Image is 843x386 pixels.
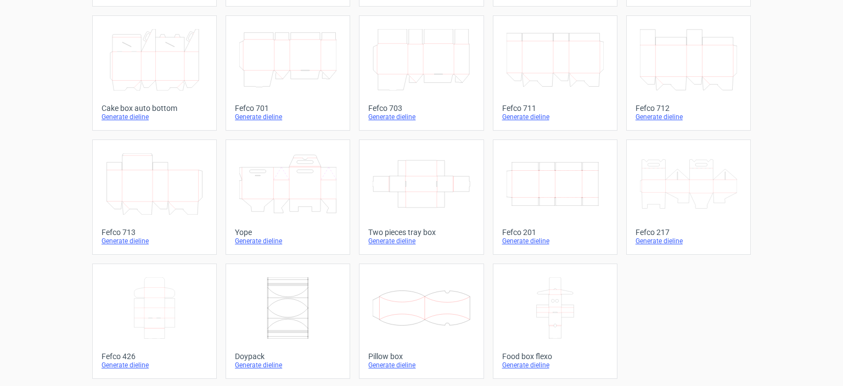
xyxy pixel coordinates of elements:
div: Fefco 217 [636,228,741,237]
div: Fefco 711 [502,104,608,113]
div: Generate dieline [102,361,207,370]
div: Generate dieline [502,361,608,370]
div: Generate dieline [235,113,341,121]
div: Fefco 713 [102,228,207,237]
div: Generate dieline [102,113,207,121]
div: Generate dieline [502,237,608,245]
div: Fefco 712 [636,104,741,113]
div: Generate dieline [368,113,474,121]
a: Pillow boxGenerate dieline [359,264,484,379]
div: Generate dieline [235,361,341,370]
div: Yope [235,228,341,237]
div: Fefco 703 [368,104,474,113]
a: Fefco 701Generate dieline [226,15,350,131]
div: Fefco 701 [235,104,341,113]
div: Food box flexo [502,352,608,361]
div: Two pieces tray box [368,228,474,237]
div: Doypack [235,352,341,361]
div: Generate dieline [368,237,474,245]
a: Fefco 713Generate dieline [92,139,217,255]
a: DoypackGenerate dieline [226,264,350,379]
div: Cake box auto bottom [102,104,207,113]
a: Two pieces tray boxGenerate dieline [359,139,484,255]
a: Fefco 426Generate dieline [92,264,217,379]
div: Generate dieline [636,113,741,121]
a: Fefco 711Generate dieline [493,15,617,131]
div: Fefco 426 [102,352,207,361]
div: Generate dieline [102,237,207,245]
a: Fefco 712Generate dieline [626,15,751,131]
div: Generate dieline [368,361,474,370]
div: Generate dieline [636,237,741,245]
a: Food box flexoGenerate dieline [493,264,617,379]
div: Pillow box [368,352,474,361]
a: Fefco 201Generate dieline [493,139,617,255]
a: Fefco 703Generate dieline [359,15,484,131]
div: Generate dieline [235,237,341,245]
a: Cake box auto bottomGenerate dieline [92,15,217,131]
div: Generate dieline [502,113,608,121]
a: Fefco 217Generate dieline [626,139,751,255]
div: Fefco 201 [502,228,608,237]
a: YopeGenerate dieline [226,139,350,255]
